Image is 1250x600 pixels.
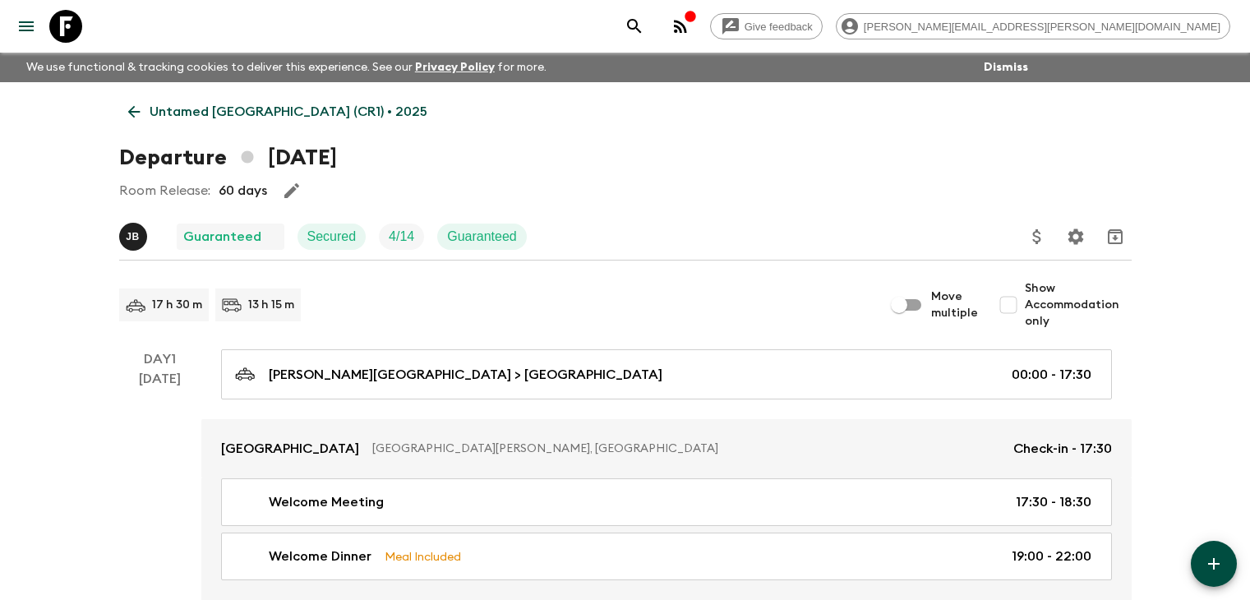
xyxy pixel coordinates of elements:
p: J B [126,230,140,243]
p: Untamed [GEOGRAPHIC_DATA] (CR1) • 2025 [150,102,427,122]
button: Settings [1059,220,1092,253]
button: Update Price, Early Bird Discount and Costs [1021,220,1054,253]
span: Show Accommodation only [1025,280,1132,330]
p: Welcome Meeting [269,492,384,512]
span: Joe Bernini [119,228,150,241]
div: Secured [298,224,367,250]
p: 4 / 14 [389,227,414,247]
button: JB [119,223,150,251]
a: [PERSON_NAME][GEOGRAPHIC_DATA] > [GEOGRAPHIC_DATA]00:00 - 17:30 [221,349,1112,399]
p: Meal Included [385,547,461,565]
p: 60 days [219,181,267,201]
h1: Departure [DATE] [119,141,337,174]
div: Trip Fill [379,224,424,250]
div: [DATE] [139,369,181,600]
p: [GEOGRAPHIC_DATA] [221,439,359,459]
p: [PERSON_NAME][GEOGRAPHIC_DATA] > [GEOGRAPHIC_DATA] [269,365,662,385]
button: menu [10,10,43,43]
a: Give feedback [710,13,823,39]
button: search adventures [618,10,651,43]
p: 17 h 30 m [152,297,202,313]
span: Move multiple [931,288,979,321]
a: Welcome Meeting17:30 - 18:30 [221,478,1112,526]
p: We use functional & tracking cookies to deliver this experience. See our for more. [20,53,553,82]
button: Dismiss [980,56,1032,79]
a: Welcome DinnerMeal Included19:00 - 22:00 [221,533,1112,580]
p: 19:00 - 22:00 [1012,547,1091,566]
p: 17:30 - 18:30 [1016,492,1091,512]
a: [GEOGRAPHIC_DATA][GEOGRAPHIC_DATA][PERSON_NAME], [GEOGRAPHIC_DATA]Check-in - 17:30 [201,419,1132,478]
button: Archive (Completed, Cancelled or Unsynced Departures only) [1099,220,1132,253]
p: Guaranteed [183,227,261,247]
span: [PERSON_NAME][EMAIL_ADDRESS][PERSON_NAME][DOMAIN_NAME] [855,21,1229,33]
span: Give feedback [736,21,822,33]
p: Room Release: [119,181,210,201]
a: Privacy Policy [415,62,495,73]
p: Guaranteed [447,227,517,247]
p: 00:00 - 17:30 [1012,365,1091,385]
div: [PERSON_NAME][EMAIL_ADDRESS][PERSON_NAME][DOMAIN_NAME] [836,13,1230,39]
p: [GEOGRAPHIC_DATA][PERSON_NAME], [GEOGRAPHIC_DATA] [372,441,1000,457]
p: Check-in - 17:30 [1013,439,1112,459]
p: Secured [307,227,357,247]
p: 13 h 15 m [248,297,294,313]
p: Day 1 [119,349,201,369]
p: Welcome Dinner [269,547,371,566]
a: Untamed [GEOGRAPHIC_DATA] (CR1) • 2025 [119,95,436,128]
